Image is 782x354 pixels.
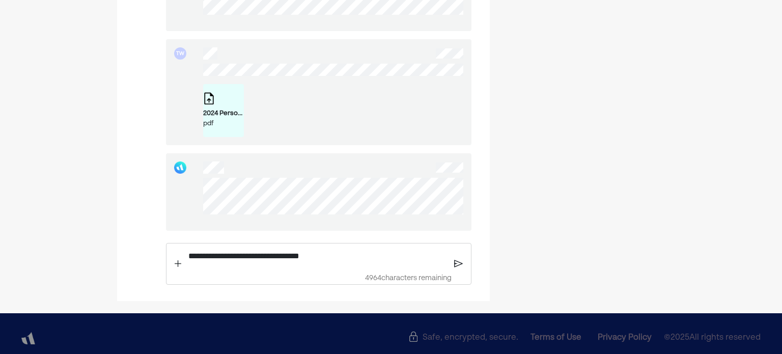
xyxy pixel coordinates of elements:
[203,119,244,129] div: pdf
[408,332,518,341] div: Safe, encrypted, secure.
[664,332,761,344] span: © 2025 All rights reserved
[203,108,244,119] div: 2024 Personal Tax Return (TurboTax).pdf
[174,47,186,60] div: TW
[598,332,652,344] div: Privacy Policy
[184,273,452,284] div: 4964 characters remaining
[530,332,581,344] div: Terms of Use
[184,243,452,269] div: Rich Text Editor. Editing area: main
